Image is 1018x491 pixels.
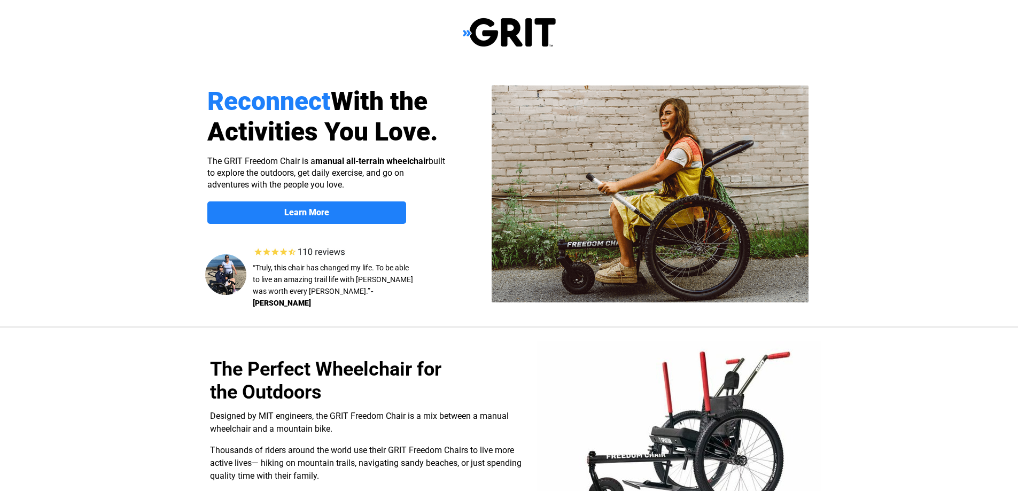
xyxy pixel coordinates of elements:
[284,207,329,217] strong: Learn More
[210,358,441,403] span: The Perfect Wheelchair for the Outdoors
[331,86,428,116] span: With the
[207,201,406,224] a: Learn More
[207,116,438,147] span: Activities You Love.
[210,411,509,434] span: Designed by MIT engineers, the GRIT Freedom Chair is a mix between a manual wheelchair and a moun...
[315,156,429,166] strong: manual all-terrain wheelchair
[210,445,522,481] span: Thousands of riders around the world use their GRIT Freedom Chairs to live more active lives— hik...
[207,156,445,190] span: The GRIT Freedom Chair is a built to explore the outdoors, get daily exercise, and go on adventur...
[207,86,331,116] span: Reconnect
[253,263,413,295] span: “Truly, this chair has changed my life. To be able to live an amazing trail life with [PERSON_NAM...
